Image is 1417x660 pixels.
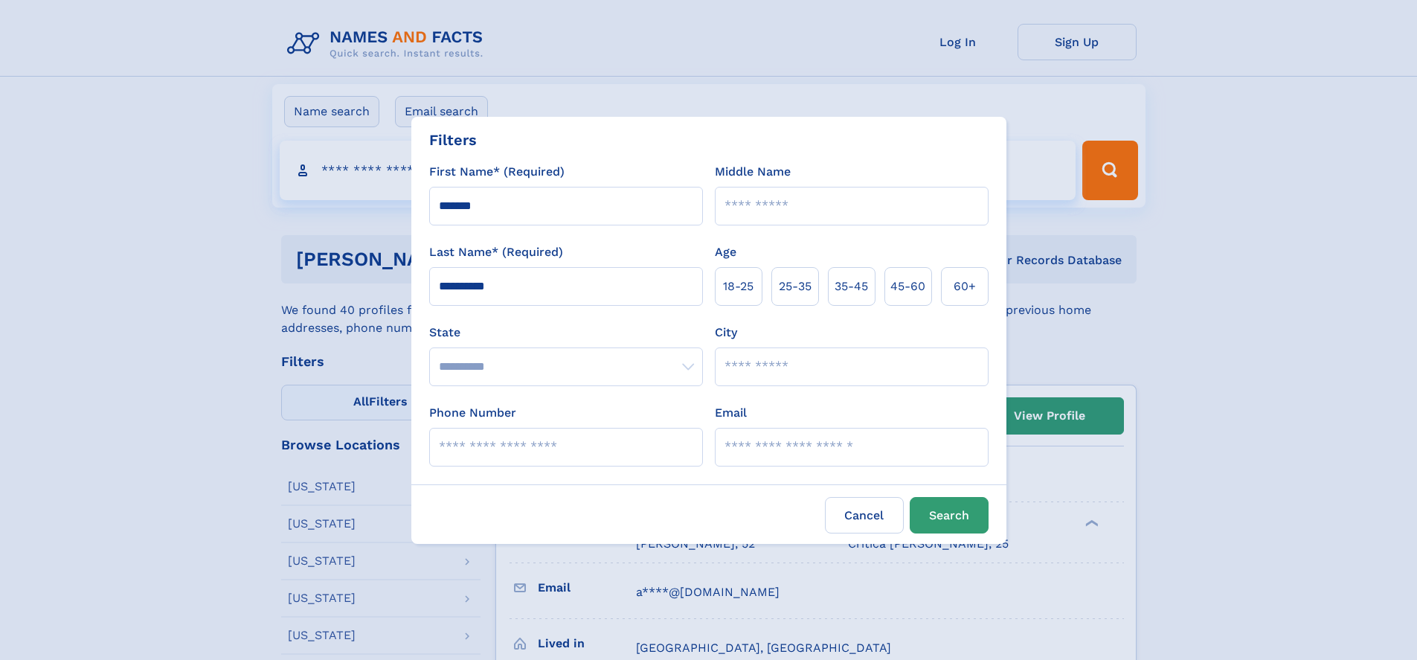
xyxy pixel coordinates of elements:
label: Cancel [825,497,904,534]
span: 60+ [954,278,976,295]
label: City [715,324,737,342]
span: 18‑25 [723,278,754,295]
label: Phone Number [429,404,516,422]
span: 45‑60 [890,278,925,295]
label: Age [715,243,736,261]
label: Email [715,404,747,422]
label: Last Name* (Required) [429,243,563,261]
label: First Name* (Required) [429,163,565,181]
span: 35‑45 [835,278,868,295]
label: Middle Name [715,163,791,181]
span: 25‑35 [779,278,812,295]
label: State [429,324,703,342]
button: Search [910,497,989,534]
div: Filters [429,129,477,151]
